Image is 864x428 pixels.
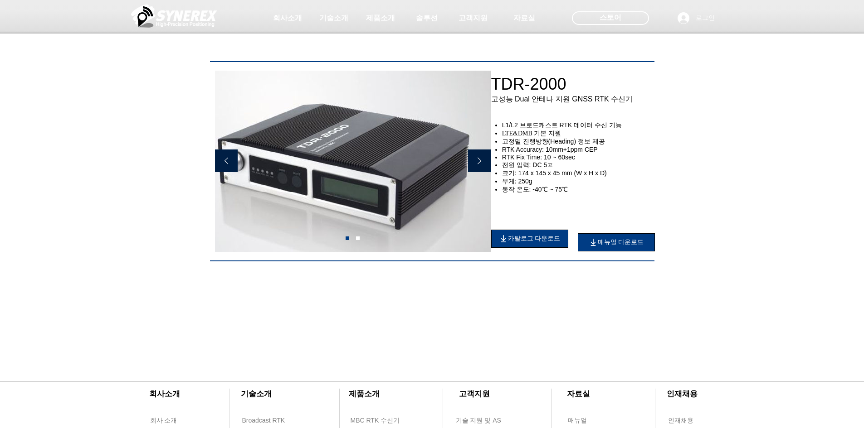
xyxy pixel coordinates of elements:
a: 회사 소개 [150,415,202,426]
span: 인재채용 [668,416,693,425]
span: 기술소개 [319,14,348,23]
div: 슬라이드쇼 [215,71,491,252]
span: ​회사소개 [149,390,180,398]
span: 무게: 250g [502,178,532,185]
a: 01 [346,236,349,240]
span: RTK Fix Time: 10 ~ 60sec [502,154,575,161]
span: RTK Accuracy: 10mm+1ppm CEP [502,146,598,153]
a: 솔루션 [404,9,449,27]
a: 매뉴얼 [567,415,620,426]
a: 카탈로그 다운로드 [491,230,568,248]
a: 인재채용 [668,415,711,426]
div: 스토어 [572,11,649,25]
button: 로그인 [671,10,721,27]
span: ​제품소개 [349,390,380,398]
span: 제품소개 [366,14,395,23]
span: 고객지원 [459,14,488,23]
a: 제품소개 [358,9,403,27]
span: 동작 온도: -40℃ ~ 75℃ [502,186,568,193]
span: ​자료실 [567,390,590,398]
span: 솔루션 [416,14,438,23]
img: 씨너렉스_White_simbol_대지 1.png [131,2,217,29]
a: 기술 지원 및 AS [455,415,523,426]
span: MBC RTK 수신기 [351,416,400,425]
a: 매뉴얼 다운로드 [578,233,655,251]
a: 자료실 [502,9,547,27]
button: 다음 [468,149,491,173]
span: 로그인 [693,14,718,23]
span: 매뉴얼 다운로드 [598,238,644,246]
span: ​인재채용 [667,390,698,398]
a: 기술소개 [311,9,356,27]
span: 기술 지원 및 AS [456,416,501,425]
img: TDR2000.JPG [215,71,491,252]
a: 02 [356,236,360,240]
span: ​고객지원 [459,390,490,398]
nav: 슬라이드 [342,236,363,240]
span: ​기술소개 [241,390,272,398]
a: 회사소개 [265,9,310,27]
span: 전원 입력: DC 5ㅍ [502,161,554,168]
span: 스토어 [600,13,621,23]
a: Broadcast RTK [242,415,294,426]
span: 매뉴얼 [568,416,587,425]
span: Broadcast RTK [242,416,285,425]
span: 고정밀 진행방향(Heading) 정보 제공 [502,138,605,145]
span: 회사소개 [273,14,302,23]
span: 카탈로그 다운로드 [508,235,561,243]
span: 크기: 174 x 145 x 45 mm (W x H x D) [502,169,607,177]
button: 이전 [215,149,238,173]
a: MBC RTK 수신기 [350,415,418,426]
span: 회사 소개 [150,416,177,425]
span: 자료실 [513,14,535,23]
a: 고객지원 [450,9,496,27]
